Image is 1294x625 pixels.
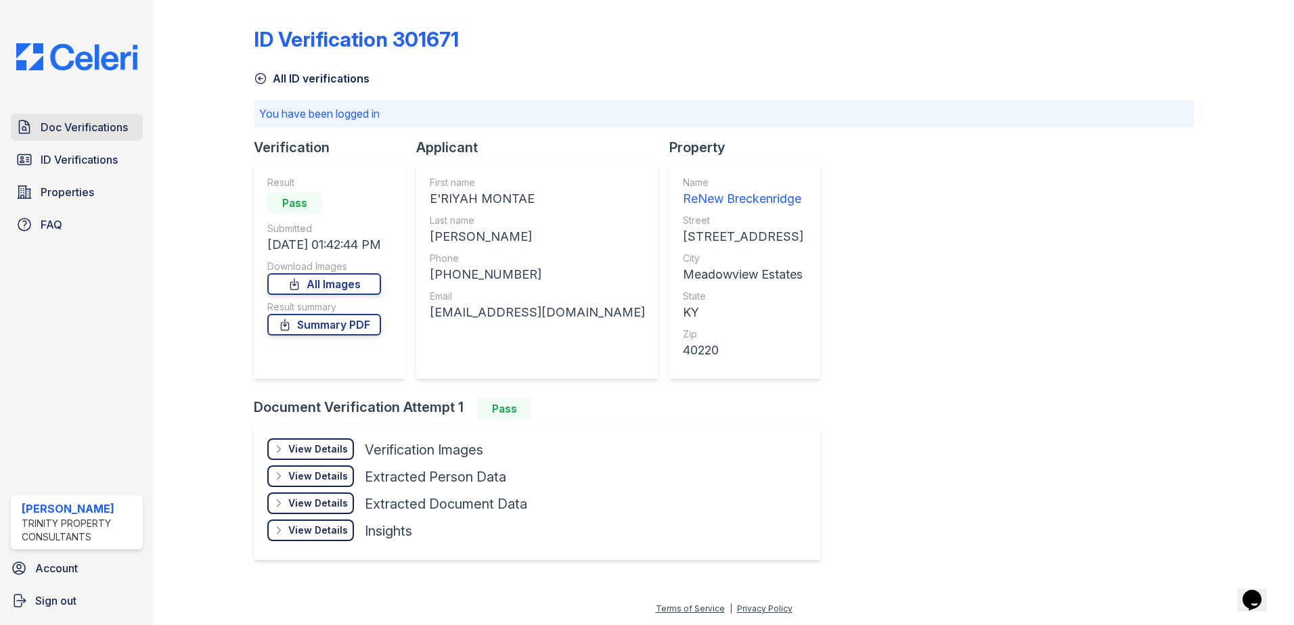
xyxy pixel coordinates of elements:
span: ID Verifications [41,152,118,168]
a: All ID verifications [254,70,370,87]
span: Properties [41,184,94,200]
div: | [730,603,732,614]
div: Name [683,176,803,189]
div: KY [683,303,803,322]
a: Privacy Policy [737,603,793,614]
div: Submitted [267,222,381,235]
div: Extracted Person Data [365,467,506,486]
div: View Details [288,469,348,483]
iframe: chat widget [1237,571,1280,611]
a: FAQ [11,211,143,238]
div: Meadowview Estates [683,265,803,284]
div: ReNew Breckenridge [683,189,803,208]
a: Account [5,555,148,582]
span: Sign out [35,593,76,609]
div: View Details [288,496,348,510]
div: City [683,252,803,265]
div: Download Images [267,260,381,273]
div: Verification [254,138,416,157]
div: Verification Images [365,440,483,459]
div: [STREET_ADDRESS] [683,227,803,246]
div: First name [430,176,645,189]
a: Summary PDF [267,314,381,335]
div: Document Verification Attempt 1 [254,398,832,419]
span: FAQ [41,216,62,233]
span: Account [35,560,78,576]
div: Result summary [267,300,381,314]
a: Sign out [5,587,148,614]
div: [PHONE_NUMBER] [430,265,645,284]
a: All Images [267,273,381,295]
div: Result [267,176,381,189]
div: Street [683,214,803,227]
div: Phone [430,252,645,265]
div: Extracted Document Data [365,494,527,513]
div: ID Verification 301671 [254,27,459,51]
div: State [683,290,803,303]
a: Name ReNew Breckenridge [683,176,803,208]
div: View Details [288,442,348,456]
div: [DATE] 01:42:44 PM [267,235,381,254]
div: Property [669,138,832,157]
div: Insights [365,522,412,540]
div: Last name [430,214,645,227]
div: Pass [477,398,531,419]
div: [PERSON_NAME] [22,501,137,517]
div: Applicant [416,138,669,157]
a: Properties [11,179,143,206]
a: Terms of Service [656,603,725,614]
div: [PERSON_NAME] [430,227,645,246]
div: View Details [288,524,348,537]
div: Email [430,290,645,303]
div: Zip [683,327,803,341]
div: Pass [267,192,321,214]
div: 40220 [683,341,803,360]
a: ID Verifications [11,146,143,173]
div: E'RIYAH MONTAE [430,189,645,208]
div: Trinity Property Consultants [22,517,137,544]
img: CE_Logo_Blue-a8612792a0a2168367f1c8372b55b34899dd931a85d93a1a3d3e32e68fde9ad4.png [5,43,148,70]
a: Doc Verifications [11,114,143,141]
span: Doc Verifications [41,119,128,135]
div: [EMAIL_ADDRESS][DOMAIN_NAME] [430,303,645,322]
p: You have been logged in [259,106,1188,122]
